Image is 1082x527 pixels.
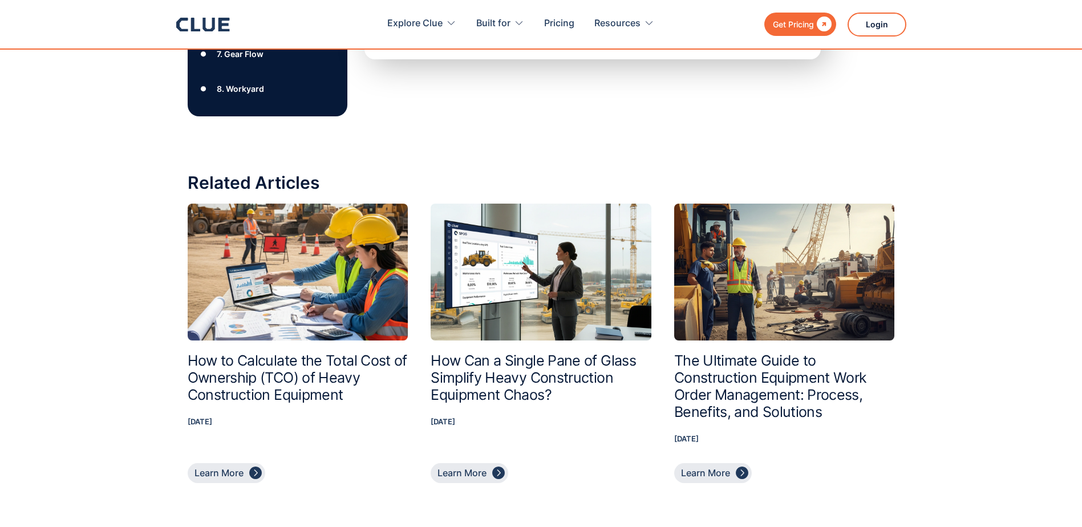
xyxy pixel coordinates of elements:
[387,6,456,42] div: Explore Clue
[594,6,654,42] div: Resources
[431,204,651,340] img: How Can a Single Pane of Glass Simplify Heavy Construction Equipment Chaos?
[431,204,651,446] a: How Can a Single Pane of Glass Simplify Heavy Construction Equipment Chaos?How Can a Single Pane ...
[476,6,510,42] div: Built for
[773,17,814,31] div: Get Pricing
[594,6,641,42] div: Resources
[188,204,408,340] img: How to Calculate the Total Cost of Ownership (TCO) of Heavy Construction Equipment
[437,466,487,480] div: Learn More
[194,466,244,480] div: Learn More
[188,352,408,403] h2: How to Calculate the Total Cost of Ownership (TCO) of Heavy Construction Equipment
[736,466,748,480] div: 
[249,466,262,480] div: 
[431,415,651,429] p: [DATE]
[387,6,443,42] div: Explore Clue
[197,45,338,62] a: ●7. Gear Flow
[188,204,408,446] a: How to Calculate the Total Cost of Ownership (TCO) of Heavy Construction EquipmentHow to Calculat...
[431,463,508,483] a: Learn More
[814,17,832,31] div: 
[431,352,651,403] h2: How Can a Single Pane of Glass Simplify Heavy Construction Equipment Chaos?
[197,80,338,98] a: ●8. Workyard
[197,115,210,132] div: ●
[674,463,752,483] a: Learn More
[674,432,895,446] p: [DATE]
[197,45,210,62] div: ●
[544,6,574,42] a: Pricing
[217,82,264,96] div: 8. Workyard
[492,466,505,480] div: 
[217,46,264,60] div: 7. Gear Flow
[197,80,210,98] div: ●
[674,352,895,420] h2: The Ultimate Guide to Construction Equipment Work Order Management: Process, Benefits, and Solutions
[674,204,895,340] img: The Ultimate Guide to Construction Equipment Work Order Management: Process, Benefits, and Solutions
[681,466,730,480] div: Learn More
[188,463,265,483] a: Learn More
[188,173,895,192] div: Related Articles
[764,13,836,36] a: Get Pricing
[476,6,524,42] div: Built for
[848,13,906,37] a: Login
[674,204,895,463] a: The Ultimate Guide to Construction Equipment Work Order Management: Process, Benefits, and Soluti...
[188,415,408,429] p: [DATE]
[197,115,338,132] a: ●9. Fieldwire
